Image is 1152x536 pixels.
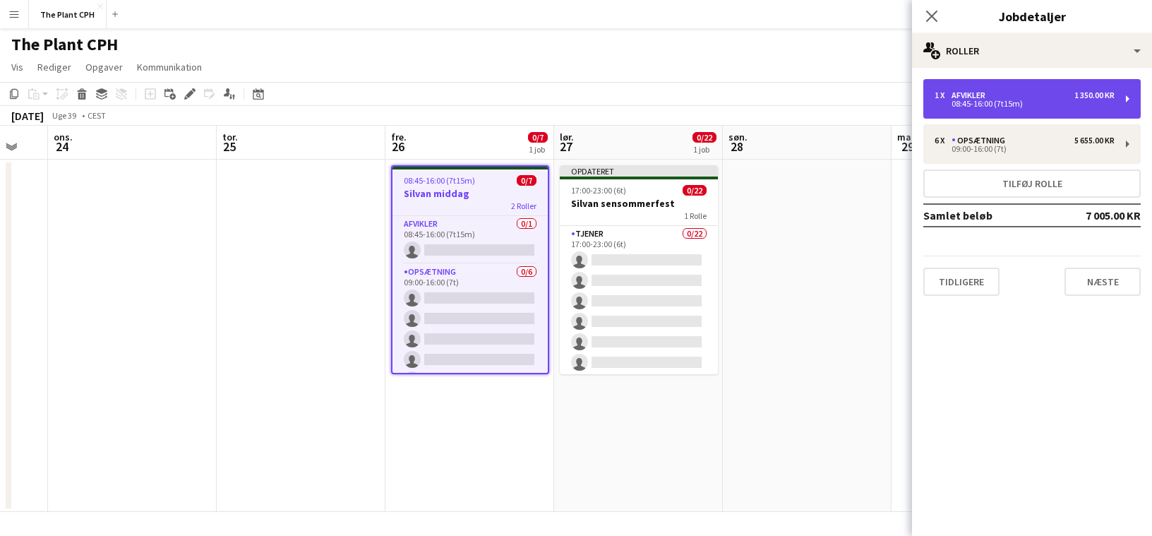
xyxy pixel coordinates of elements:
[517,175,536,186] span: 0/7
[52,138,73,155] span: 24
[895,138,920,155] span: 29
[923,268,1000,296] button: Tidligere
[391,165,549,374] app-job-card: 08:45-16:00 (7t15m)0/7Silvan middag2 RollerAfvikler0/108:45-16:00 (7t15m) Opsætning0/609:00-16:00...
[1074,136,1115,145] div: 5 655.00 KR
[935,145,1115,153] div: 09:00-16:00 (7t)
[37,61,71,73] span: Rediger
[80,58,128,76] a: Opgaver
[11,109,44,123] div: [DATE]
[54,131,73,143] span: ons.
[935,100,1115,107] div: 08:45-16:00 (7t15m)
[683,185,707,196] span: 0/22
[47,110,82,121] span: Uge 39
[131,58,208,76] a: Kommunikation
[511,201,536,211] span: 2 Roller
[529,144,547,155] div: 1 job
[692,132,716,143] span: 0/22
[85,61,123,73] span: Opgaver
[1060,204,1141,227] td: 7 005.00 KR
[935,90,952,100] div: 1 x
[897,131,920,143] span: man.
[404,175,475,186] span: 08:45-16:00 (7t15m)
[29,1,107,28] button: The Plant CPH
[560,131,574,143] span: lør.
[392,187,548,200] h3: Silvan middag
[1074,90,1115,100] div: 1 350.00 KR
[571,185,626,196] span: 17:00-23:00 (6t)
[1064,268,1141,296] button: Næste
[912,7,1152,25] h3: Jobdetaljer
[935,136,952,145] div: 6 x
[11,34,118,55] h1: The Plant CPH
[560,165,718,177] div: Opdateret
[952,90,991,100] div: Afvikler
[528,132,548,143] span: 0/7
[923,169,1141,198] button: Tilføj rolle
[726,138,748,155] span: 28
[558,138,574,155] span: 27
[32,58,77,76] a: Rediger
[560,165,718,374] app-job-card: Opdateret17:00-23:00 (6t)0/22Silvan sensommerfest1 RolleTjener0/2217:00-23:00 (6t)
[392,216,548,264] app-card-role: Afvikler0/108:45-16:00 (7t15m)
[222,131,238,143] span: tor.
[392,264,548,415] app-card-role: Opsætning0/609:00-16:00 (7t)
[912,34,1152,68] div: Roller
[11,61,23,73] span: Vis
[389,138,407,155] span: 26
[684,210,707,221] span: 1 Rolle
[693,144,716,155] div: 1 job
[220,138,238,155] span: 25
[6,58,29,76] a: Vis
[137,61,202,73] span: Kommunikation
[560,197,718,210] h3: Silvan sensommerfest
[88,110,106,121] div: CEST
[391,131,407,143] span: fre.
[952,136,1011,145] div: Opsætning
[923,204,1060,227] td: Samlet beløb
[728,131,748,143] span: søn.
